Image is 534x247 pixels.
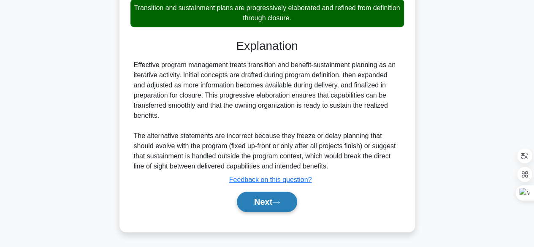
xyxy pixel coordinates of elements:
[136,39,399,53] h3: Explanation
[237,192,297,212] button: Next
[229,176,312,183] a: Feedback on this question?
[134,60,401,171] div: Effective program management treats transition and benefit-sustainment planning as an iterative a...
